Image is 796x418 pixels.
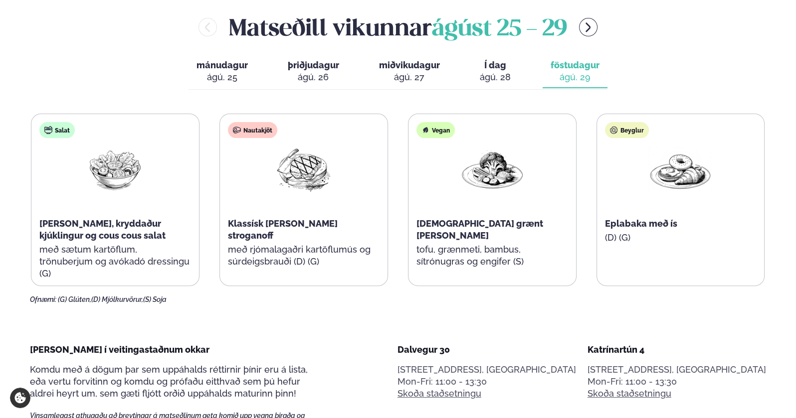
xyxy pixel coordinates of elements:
[605,218,677,229] span: Eplabaka með ís
[379,60,440,70] span: miðvikudagur
[272,146,336,192] img: Beef-Meat.png
[83,146,147,192] img: Salad.png
[229,11,567,43] h2: Matseðill vikunnar
[228,218,338,241] span: Klassísk [PERSON_NAME] stroganoff
[605,122,649,138] div: Beyglur
[143,295,167,303] span: (S) Soja
[588,364,766,376] p: [STREET_ADDRESS], [GEOGRAPHIC_DATA]
[199,18,217,36] button: menu-btn-left
[398,376,576,388] div: Mon-Fri: 11:00 - 13:30
[460,146,524,192] img: Vegan.png
[398,364,576,376] p: [STREET_ADDRESS], [GEOGRAPHIC_DATA]
[371,55,448,88] button: miðvikudagur ágú. 27
[58,295,91,303] span: (G) Glúten,
[288,60,339,70] span: þriðjudagur
[416,218,543,241] span: [DEMOGRAPHIC_DATA] grænt [PERSON_NAME]
[480,71,511,83] div: ágú. 28
[228,122,277,138] div: Nautakjöt
[233,126,241,134] img: beef.svg
[197,60,248,70] span: mánudagur
[39,122,75,138] div: Salat
[472,55,519,88] button: Í dag ágú. 28
[197,71,248,83] div: ágú. 25
[398,344,576,356] div: Dalvegur 30
[416,244,568,268] p: tofu, grænmeti, bambus, sítrónugras og engifer (S)
[228,244,380,268] p: með rjómalagaðri kartöflumús og súrdeigsbrauði (D) (G)
[588,388,671,400] a: Skoða staðsetningu
[610,126,618,134] img: bagle-new-16px.svg
[579,18,597,36] button: menu-btn-right
[30,364,308,399] span: Komdu með á dögum þar sem uppáhalds réttirnir þínir eru á lista, eða vertu forvitinn og komdu og ...
[91,295,143,303] span: (D) Mjólkurvörur,
[588,344,766,356] div: Katrínartún 4
[288,71,339,83] div: ágú. 26
[30,295,56,303] span: Ofnæmi:
[648,146,712,192] img: Croissant.png
[605,232,757,244] p: (D) (G)
[39,244,191,279] p: með sætum kartöflum, trönuberjum og avókadó dressingu (G)
[551,60,599,70] span: föstudagur
[543,55,607,88] button: föstudagur ágú. 29
[421,126,429,134] img: Vegan.svg
[280,55,347,88] button: þriðjudagur ágú. 26
[30,344,209,355] span: [PERSON_NAME] í veitingastaðnum okkar
[379,71,440,83] div: ágú. 27
[44,126,52,134] img: salad.svg
[416,122,455,138] div: Vegan
[39,218,166,241] span: [PERSON_NAME], kryddaður kjúklingur og cous cous salat
[480,59,511,71] span: Í dag
[588,376,766,388] div: Mon-Fri: 11:00 - 13:30
[189,55,256,88] button: mánudagur ágú. 25
[551,71,599,83] div: ágú. 29
[10,388,30,408] a: Cookie settings
[398,388,481,400] a: Skoða staðsetningu
[432,18,567,40] span: ágúst 25 - 29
